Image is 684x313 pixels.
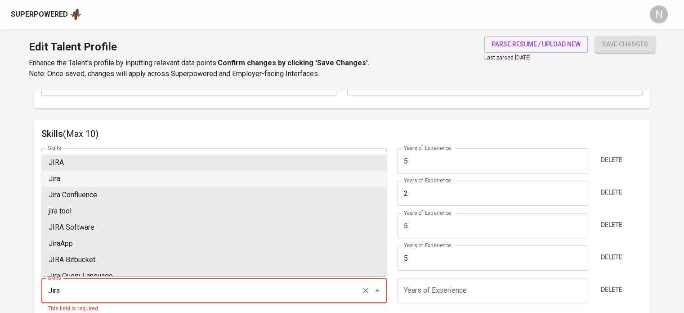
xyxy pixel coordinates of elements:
[41,219,387,236] li: JIRA Software
[371,284,384,297] button: Close
[29,58,370,79] p: Enhance the Talent's profile by inputting relevant data points. Note: Once saved, changes will ap...
[41,203,387,219] li: jira tool
[11,8,82,21] a: Superpoweredapp logo
[597,152,626,168] button: Delete
[41,187,387,203] li: Jira Confluence
[484,36,588,53] button: parse resume / upload new
[41,127,643,141] h6: Skills
[601,187,622,198] span: Delete
[63,128,98,139] span: (Max 10)
[492,39,581,50] span: parse resume / upload new
[41,171,387,187] li: Jira
[602,39,648,50] span: save changes
[601,219,622,231] span: Delete
[41,268,387,284] li: Jira Query Language
[484,54,531,61] span: Last parsed [DATE]
[650,5,668,23] div: N
[601,284,622,295] span: Delete
[597,281,626,298] button: Delete
[11,9,68,20] div: Superpowered
[359,284,372,297] button: Clear
[70,8,82,21] img: app logo
[601,154,622,166] span: Delete
[601,252,622,263] span: Delete
[41,252,387,268] li: JIRA Bitbucket
[597,249,626,266] button: Delete
[597,217,626,233] button: Delete
[41,154,387,171] li: JIRA
[595,36,655,53] button: save changes
[218,59,370,67] b: Confirm changes by clicking 'Save Changes'.
[29,36,370,58] h1: Edit Talent Profile
[597,184,626,201] button: Delete
[41,236,387,252] li: JiraApp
